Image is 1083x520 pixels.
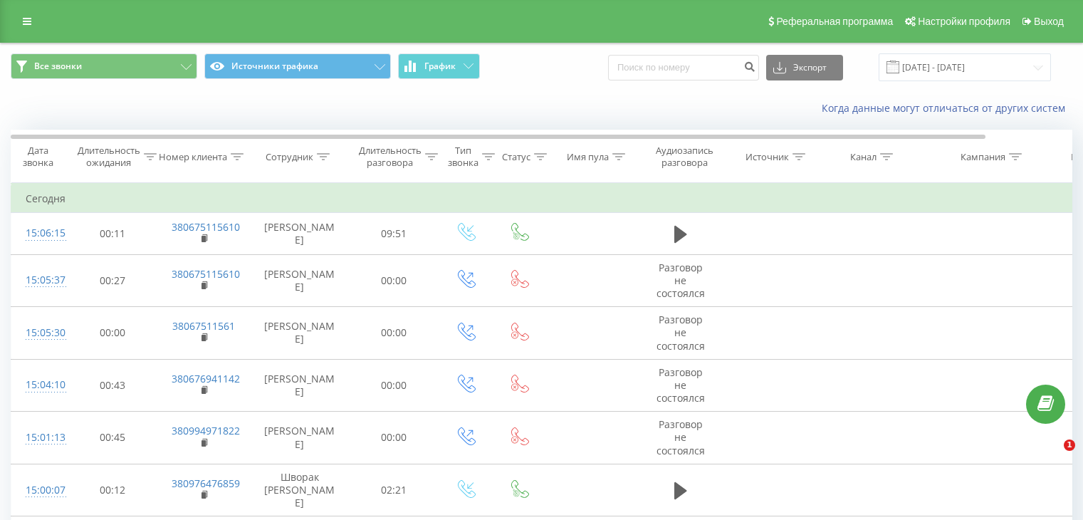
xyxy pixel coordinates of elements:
[68,254,157,307] td: 00:27
[776,16,893,27] span: Реферальная программа
[250,359,350,412] td: [PERSON_NAME]
[26,266,54,294] div: 15:05:37
[961,151,1005,163] div: Кампания
[68,412,157,464] td: 00:45
[398,53,480,79] button: График
[26,371,54,399] div: 15:04:10
[172,220,240,234] a: 380675115610
[1035,440,1069,474] iframe: Intercom live chat
[656,365,705,405] span: Разговор не состоялся
[266,151,313,163] div: Сотрудник
[745,151,789,163] div: Источник
[68,359,157,412] td: 00:43
[350,213,439,254] td: 09:51
[68,307,157,360] td: 00:00
[1034,16,1064,27] span: Выход
[250,213,350,254] td: [PERSON_NAME]
[656,417,705,457] span: Разговор не состоялся
[159,151,227,163] div: Номер клиента
[350,412,439,464] td: 00:00
[11,145,64,169] div: Дата звонка
[250,464,350,516] td: Шворак [PERSON_NAME]
[250,254,350,307] td: [PERSON_NAME]
[26,319,54,347] div: 15:05:30
[204,53,391,79] button: Источники трафика
[11,53,197,79] button: Все звонки
[68,213,157,254] td: 00:11
[250,412,350,464] td: [PERSON_NAME]
[567,151,609,163] div: Имя пула
[656,313,705,352] span: Разговор не состоялся
[850,151,877,163] div: Канал
[172,424,240,437] a: 380994971822
[350,254,439,307] td: 00:00
[350,307,439,360] td: 00:00
[78,145,140,169] div: Длительность ожидания
[650,145,719,169] div: Аудиозапись разговора
[502,151,530,163] div: Статус
[424,61,456,71] span: График
[822,101,1072,115] a: Когда данные могут отличаться от других систем
[1064,440,1075,451] span: 1
[350,359,439,412] td: 00:00
[34,61,82,72] span: Все звонки
[68,464,157,516] td: 00:12
[26,219,54,247] div: 15:06:15
[172,267,240,281] a: 380675115610
[172,372,240,385] a: 380676941142
[656,261,705,300] span: Разговор не состоялся
[448,145,478,169] div: Тип звонка
[26,477,54,504] div: 15:00:07
[918,16,1010,27] span: Настройки профиля
[250,307,350,360] td: [PERSON_NAME]
[608,55,759,80] input: Поиск по номеру
[766,55,843,80] button: Экспорт
[350,464,439,516] td: 02:21
[172,319,235,333] a: 38067511561
[172,477,240,490] a: 380976476859
[26,424,54,452] div: 15:01:13
[359,145,422,169] div: Длительность разговора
